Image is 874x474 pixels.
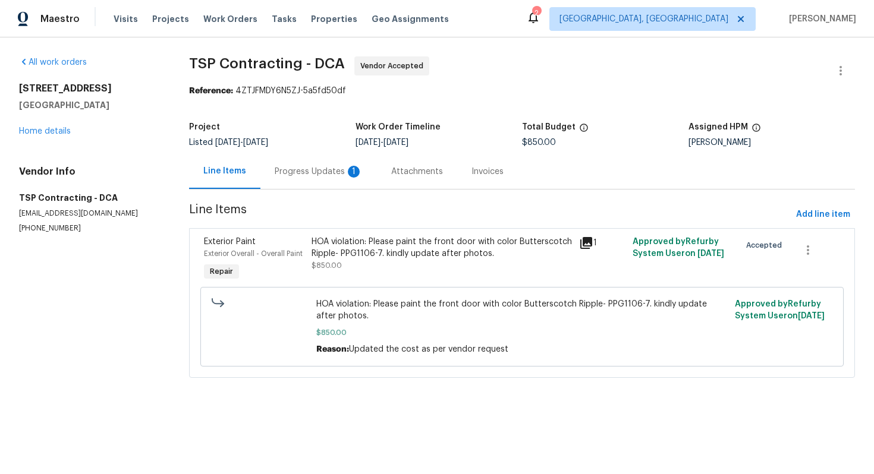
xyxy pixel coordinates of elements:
[356,123,441,131] h5: Work Order Timeline
[784,13,856,25] span: [PERSON_NAME]
[522,123,576,131] h5: Total Budget
[471,166,504,178] div: Invoices
[532,7,540,19] div: 2
[697,249,724,258] span: [DATE]
[114,13,138,25] span: Visits
[791,204,855,226] button: Add line item
[19,208,161,219] p: [EMAIL_ADDRESS][DOMAIN_NAME]
[19,192,161,204] h5: TSP Contracting - DCA
[189,138,268,147] span: Listed
[348,166,360,178] div: 1
[356,138,381,147] span: [DATE]
[746,239,787,251] span: Accepted
[204,238,256,246] span: Exterior Paint
[633,238,724,258] span: Approved by Refurby System User on
[798,312,825,320] span: [DATE]
[19,166,161,178] h4: Vendor Info
[189,204,791,226] span: Line Items
[19,99,161,111] h5: [GEOGRAPHIC_DATA]
[372,13,449,25] span: Geo Assignments
[203,165,246,177] div: Line Items
[316,327,728,339] span: $850.00
[522,138,556,147] span: $850.00
[752,123,761,138] span: The hpm assigned to this work order.
[189,123,220,131] h5: Project
[40,13,80,25] span: Maestro
[688,123,748,131] h5: Assigned HPM
[243,138,268,147] span: [DATE]
[189,85,855,97] div: 4ZTJFMDY6N5ZJ-5a5fd50df
[383,138,408,147] span: [DATE]
[189,87,233,95] b: Reference:
[215,138,268,147] span: -
[312,262,342,269] span: $850.00
[19,83,161,94] h2: [STREET_ADDRESS]
[559,13,728,25] span: [GEOGRAPHIC_DATA], [GEOGRAPHIC_DATA]
[796,207,850,222] span: Add line item
[312,236,573,260] div: HOA violation: Please paint the front door with color Butterscotch Ripple- PPG1106-7. kindly upda...
[189,56,345,71] span: TSP Contracting - DCA
[688,138,855,147] div: [PERSON_NAME]
[152,13,189,25] span: Projects
[391,166,443,178] div: Attachments
[215,138,240,147] span: [DATE]
[316,345,349,353] span: Reason:
[579,123,589,138] span: The total cost of line items that have been proposed by Opendoor. This sum includes line items th...
[19,127,71,135] a: Home details
[19,223,161,233] p: [PHONE_NUMBER]
[349,345,508,353] span: Updated the cost as per vendor request
[272,15,297,23] span: Tasks
[311,13,357,25] span: Properties
[204,250,303,257] span: Exterior Overall - Overall Paint
[579,236,625,250] div: 1
[356,138,408,147] span: -
[360,60,428,72] span: Vendor Accepted
[205,266,238,277] span: Repair
[203,13,257,25] span: Work Orders
[735,300,825,320] span: Approved by Refurby System User on
[275,166,363,178] div: Progress Updates
[19,58,87,67] a: All work orders
[316,298,728,322] span: HOA violation: Please paint the front door with color Butterscotch Ripple- PPG1106-7. kindly upda...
